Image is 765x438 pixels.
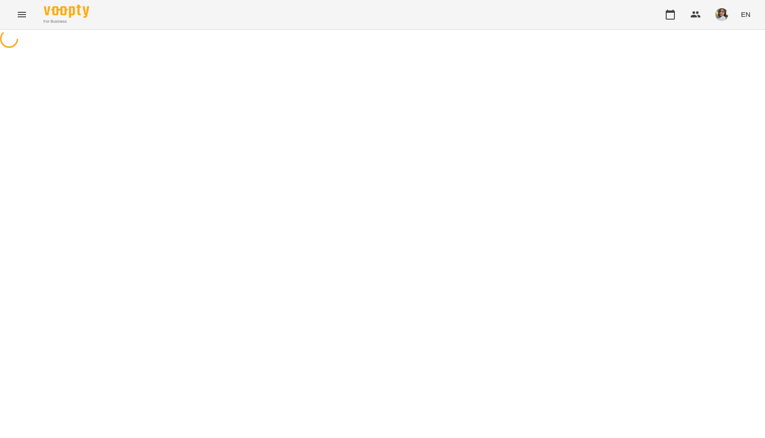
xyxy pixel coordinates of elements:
button: EN [737,6,754,23]
img: Voopty Logo [44,5,89,18]
button: Menu [11,4,33,26]
span: EN [741,10,750,19]
img: 190f836be431f48d948282a033e518dd.jpg [715,8,728,21]
span: For Business [44,19,89,25]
